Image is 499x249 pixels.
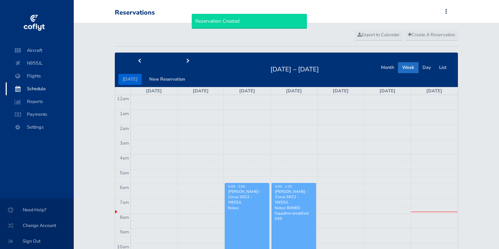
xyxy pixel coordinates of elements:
span: 8am [120,214,129,221]
span: Flights [13,70,67,82]
span: 12am [117,96,129,102]
a: Create A Reservation [405,30,458,40]
span: 9am [120,229,129,235]
button: prev [115,56,164,67]
button: New Reservation [145,74,189,85]
a: [DATE] [239,88,255,94]
span: Payments [13,108,67,121]
button: [DATE] [118,74,142,85]
a: [DATE] [333,88,349,94]
a: [DATE] [193,88,209,94]
a: [DATE] [380,88,396,94]
span: Change Account [9,219,65,232]
button: Month [377,62,398,73]
span: Export to Calendar [358,32,400,38]
div: [PERSON_NAME] - Cirrus SR22 - N955JL [275,189,313,205]
button: List [435,62,451,73]
span: 2am [120,125,129,132]
span: Create A Reservation [408,32,455,38]
span: 6am [120,184,129,191]
span: Need Help? [9,204,65,216]
span: Sign Out [9,235,65,248]
span: 1am [120,110,129,117]
a: [DATE] [426,88,442,94]
button: Week [398,62,419,73]
div: [PERSON_NAME] - Cirrus SR22 - N955JL [228,189,266,205]
span: Aircraft [13,44,67,57]
div: Reservation Created [192,14,307,29]
div: Reservations [115,9,155,17]
span: 6:00 - 1:30 [275,184,292,189]
img: coflyt logo [22,12,46,34]
span: 6:00 - 2:00 [228,184,245,189]
span: Settings [13,121,67,134]
a: [DATE] [146,88,162,94]
a: Export to Calendar [354,30,403,40]
span: Schedule [13,82,67,95]
span: Reports [13,95,67,108]
p: Notes: ROMEO Squadron breakfast X39 [275,205,313,222]
span: 7am [120,199,129,206]
a: [DATE] [286,88,302,94]
p: Notes: [228,205,266,211]
span: 5am [120,170,129,176]
span: 4am [120,155,129,161]
span: 3am [120,140,129,146]
button: next [163,56,212,67]
h2: [DATE] – [DATE] [266,64,323,74]
button: Day [418,62,435,73]
span: N955JL [13,57,67,70]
